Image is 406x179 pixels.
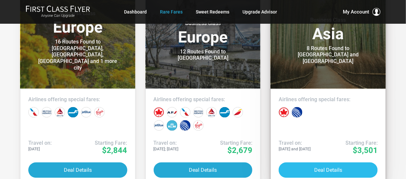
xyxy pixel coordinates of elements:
[26,5,90,18] a: First Class FlyerAnyone Can Upgrade
[154,20,253,45] h3: Europe
[279,107,289,118] div: Air Canada
[193,107,204,118] div: British Airways
[233,107,243,118] div: Iberia
[55,107,65,118] div: Delta Airlines
[28,107,39,118] div: American Airlines
[279,17,378,42] h3: Asia
[180,120,190,131] div: United
[154,120,164,131] div: JetBlue
[343,8,369,16] span: My Account
[180,107,190,118] div: American Airlines
[94,107,105,118] div: Virgin Atlantic
[162,48,244,62] div: 12 Routes Found to [GEOGRAPHIC_DATA]
[28,163,127,178] button: Deal Details
[287,45,369,65] div: 8 Routes Found to [GEOGRAPHIC_DATA] and [GEOGRAPHIC_DATA]
[279,97,378,103] h4: Airlines offering special fares:
[81,107,91,118] div: JetBlue
[41,107,52,118] div: British Airways
[37,39,119,72] div: 16 Routes Found to [GEOGRAPHIC_DATA], [GEOGRAPHIC_DATA], [GEOGRAPHIC_DATA] and 1 more city
[154,97,253,103] h4: Airlines offering special fares:
[28,10,127,35] h3: Europe
[167,120,177,131] div: KLM
[154,163,253,178] button: Deal Details
[28,97,127,103] h4: Airlines offering special fares:
[154,107,164,118] div: Air Canada
[279,163,378,178] button: Deal Details
[206,107,217,118] div: Delta Airlines
[219,107,230,118] div: Finnair
[343,8,380,16] button: My Account
[196,6,229,18] a: Sweet Redeems
[242,6,277,18] a: Upgrade Advisor
[292,107,302,118] div: United
[167,107,177,118] div: Air France
[193,120,204,131] div: Virgin Atlantic
[26,5,90,12] img: First Class Flyer
[26,14,90,18] small: Anyone Can Upgrade
[68,107,78,118] div: Finnair
[160,6,183,18] a: Rare Fares
[124,6,147,18] a: Dashboard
